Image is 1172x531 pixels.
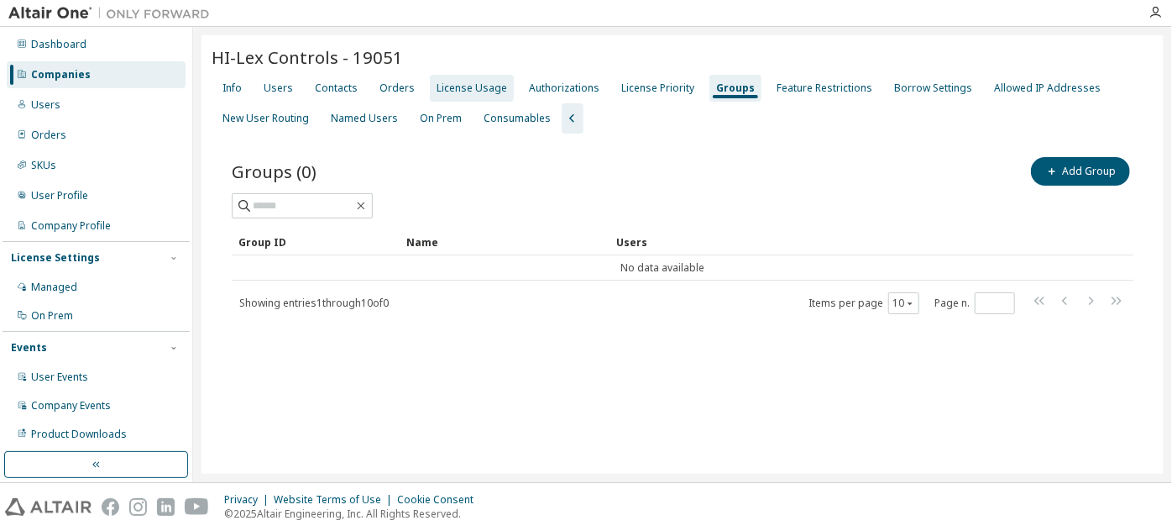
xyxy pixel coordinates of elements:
[31,281,77,294] div: Managed
[232,255,1093,281] td: No data available
[777,81,872,95] div: Feature Restrictions
[232,160,317,183] span: Groups (0)
[31,309,73,323] div: On Prem
[484,112,551,125] div: Consumables
[157,498,175,516] img: linkedin.svg
[716,81,755,95] div: Groups
[894,81,972,95] div: Borrow Settings
[185,498,209,516] img: youtube.svg
[102,498,119,516] img: facebook.svg
[222,81,242,95] div: Info
[397,493,484,507] div: Cookie Consent
[379,81,415,95] div: Orders
[621,81,694,95] div: License Priority
[31,428,127,441] div: Product Downloads
[11,341,47,355] div: Events
[129,498,147,516] img: instagram.svg
[31,129,66,142] div: Orders
[238,229,393,255] div: Group ID
[224,493,274,507] div: Privacy
[11,251,100,265] div: License Settings
[529,81,599,95] div: Authorizations
[1031,157,1130,186] button: Add Group
[406,229,603,255] div: Name
[31,371,88,384] div: User Events
[5,498,92,516] img: altair_logo.svg
[420,112,462,125] div: On Prem
[31,38,86,51] div: Dashboard
[315,81,358,95] div: Contacts
[31,399,111,413] div: Company Events
[616,229,1086,255] div: Users
[31,159,56,172] div: SKUs
[212,45,403,69] span: HI-Lex Controls - 19051
[892,297,915,310] button: 10
[31,68,91,81] div: Companies
[934,292,1015,314] span: Page n.
[31,98,60,112] div: Users
[222,112,309,125] div: New User Routing
[31,189,88,202] div: User Profile
[239,296,389,310] span: Showing entries 1 through 10 of 0
[31,219,111,233] div: Company Profile
[264,81,293,95] div: Users
[808,292,919,314] span: Items per page
[994,81,1101,95] div: Allowed IP Addresses
[274,493,397,507] div: Website Terms of Use
[331,112,398,125] div: Named Users
[224,507,484,521] p: © 2025 Altair Engineering, Inc. All Rights Reserved.
[437,81,507,95] div: License Usage
[8,5,218,22] img: Altair One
